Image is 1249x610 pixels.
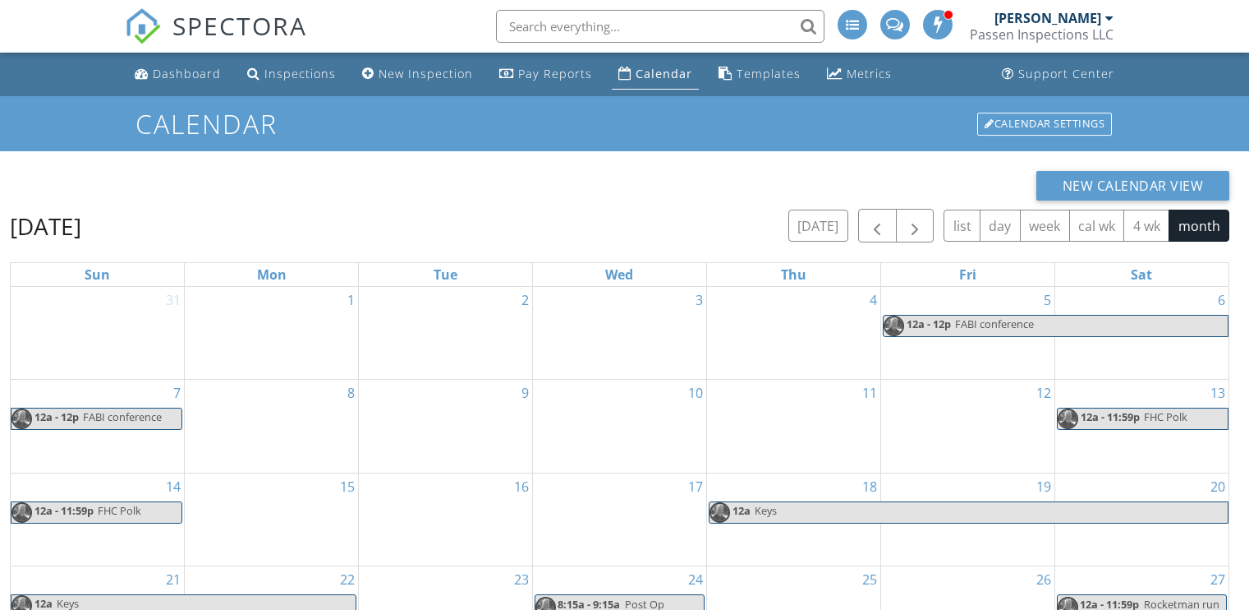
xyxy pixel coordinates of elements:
[1036,171,1230,201] button: New Calendar View
[11,380,185,474] td: Go to September 7, 2025
[34,409,80,429] span: 12a - 12p
[533,380,707,474] td: Go to September 10, 2025
[185,473,359,566] td: Go to September 15, 2025
[359,473,533,566] td: Go to September 16, 2025
[11,473,185,566] td: Go to September 14, 2025
[955,317,1034,331] span: FABI conference
[125,22,307,57] a: SPECTORA
[977,113,1112,136] div: Calendar Settings
[706,380,880,474] td: Go to September 11, 2025
[264,66,336,81] div: Inspections
[1018,66,1114,81] div: Support Center
[980,210,1021,242] button: day
[1144,409,1187,424] span: FHC Polk
[858,209,897,243] button: Previous month
[778,263,810,286] a: Thursday
[612,59,699,90] a: Calendar
[884,316,904,336] img: 43af5337635abc333d4726d2b9fa62a03fed9dcc.jpg
[1054,287,1228,380] td: Go to September 6, 2025
[1123,210,1169,242] button: 4 wk
[518,380,532,406] a: Go to September 9, 2025
[944,210,980,242] button: list
[185,380,359,474] td: Go to September 8, 2025
[994,10,1101,26] div: [PERSON_NAME]
[995,59,1121,90] a: Support Center
[706,473,880,566] td: Go to September 18, 2025
[1080,409,1141,429] span: 12a - 11:59p
[98,503,141,518] span: FHC Polk
[163,474,184,500] a: Go to September 14, 2025
[153,66,221,81] div: Dashboard
[685,380,706,406] a: Go to September 10, 2025
[788,210,848,242] button: [DATE]
[1127,263,1155,286] a: Saturday
[1040,287,1054,313] a: Go to September 5, 2025
[83,409,162,424] span: FABI conference
[81,263,113,286] a: Sunday
[692,287,706,313] a: Go to September 3, 2025
[859,566,880,593] a: Go to September 25, 2025
[847,66,892,81] div: Metrics
[1169,210,1229,242] button: month
[11,502,32,523] img: 43af5337635abc333d4726d2b9fa62a03fed9dcc.jpg
[685,566,706,593] a: Go to September 24, 2025
[685,474,706,500] a: Go to September 17, 2025
[1054,473,1228,566] td: Go to September 20, 2025
[511,566,532,593] a: Go to September 23, 2025
[732,502,751,523] span: 12a
[163,566,184,593] a: Go to September 21, 2025
[359,287,533,380] td: Go to September 2, 2025
[518,66,592,81] div: Pay Reports
[1033,566,1054,593] a: Go to September 26, 2025
[1033,474,1054,500] a: Go to September 19, 2025
[185,287,359,380] td: Go to September 1, 2025
[10,210,81,243] h2: [DATE]
[241,59,342,90] a: Inspections
[1207,566,1228,593] a: Go to September 27, 2025
[976,111,1114,137] a: Calendar Settings
[709,502,730,523] img: 43af5337635abc333d4726d2b9fa62a03fed9dcc.jpg
[379,66,473,81] div: New Inspection
[896,209,934,243] button: Next month
[866,287,880,313] a: Go to September 4, 2025
[128,59,227,90] a: Dashboard
[636,66,692,81] div: Calendar
[337,474,358,500] a: Go to September 15, 2025
[518,287,532,313] a: Go to September 2, 2025
[1207,474,1228,500] a: Go to September 20, 2025
[1215,287,1228,313] a: Go to September 6, 2025
[163,287,184,313] a: Go to August 31, 2025
[1069,210,1125,242] button: cal wk
[956,263,980,286] a: Friday
[880,287,1054,380] td: Go to September 5, 2025
[533,473,707,566] td: Go to September 17, 2025
[135,109,1114,138] h1: Calendar
[170,380,184,406] a: Go to September 7, 2025
[34,502,94,523] span: 12a - 11:59p
[820,59,898,90] a: Metrics
[712,59,807,90] a: Templates
[11,287,185,380] td: Go to August 31, 2025
[602,263,636,286] a: Wednesday
[511,474,532,500] a: Go to September 16, 2025
[344,380,358,406] a: Go to September 8, 2025
[254,263,290,286] a: Monday
[737,66,801,81] div: Templates
[359,380,533,474] td: Go to September 9, 2025
[337,566,358,593] a: Go to September 22, 2025
[356,59,480,90] a: New Inspection
[1058,409,1078,429] img: 43af5337635abc333d4726d2b9fa62a03fed9dcc.jpg
[430,263,461,286] a: Tuesday
[11,409,32,429] img: 43af5337635abc333d4726d2b9fa62a03fed9dcc.jpg
[344,287,358,313] a: Go to September 1, 2025
[1054,380,1228,474] td: Go to September 13, 2025
[755,503,777,518] span: Keys
[859,380,880,406] a: Go to September 11, 2025
[880,473,1054,566] td: Go to September 19, 2025
[1033,380,1054,406] a: Go to September 12, 2025
[493,59,599,90] a: Pay Reports
[880,380,1054,474] td: Go to September 12, 2025
[906,316,952,336] span: 12a - 12p
[706,287,880,380] td: Go to September 4, 2025
[172,8,307,43] span: SPECTORA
